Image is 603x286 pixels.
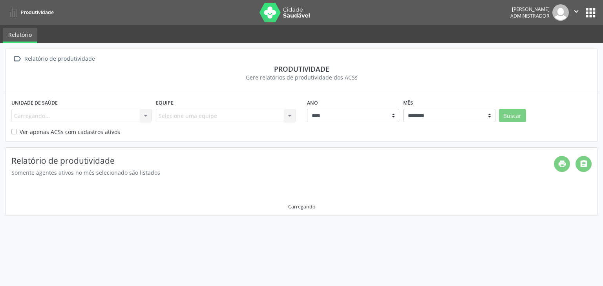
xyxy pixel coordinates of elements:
[5,6,54,19] a: Produtividade
[572,7,581,16] i: 
[11,53,23,65] i: 
[21,9,54,16] span: Produtividade
[288,203,315,210] div: Carregando
[11,168,554,177] div: Somente agentes ativos no mês selecionado são listados
[11,65,592,73] div: Produtividade
[20,128,120,136] label: Ver apenas ACSs com cadastros ativos
[3,28,37,43] a: Relatório
[23,53,96,65] div: Relatório de produtividade
[307,97,318,109] label: Ano
[11,53,96,65] a:  Relatório de produtividade
[156,97,174,109] label: Equipe
[510,13,550,19] span: Administrador
[11,73,592,81] div: Gere relatórios de produtividade dos ACSs
[569,4,584,21] button: 
[510,6,550,13] div: [PERSON_NAME]
[552,4,569,21] img: img
[11,97,58,109] label: Unidade de saúde
[403,97,413,109] label: Mês
[499,109,526,122] button: Buscar
[11,156,554,166] h4: Relatório de produtividade
[584,6,598,20] button: apps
